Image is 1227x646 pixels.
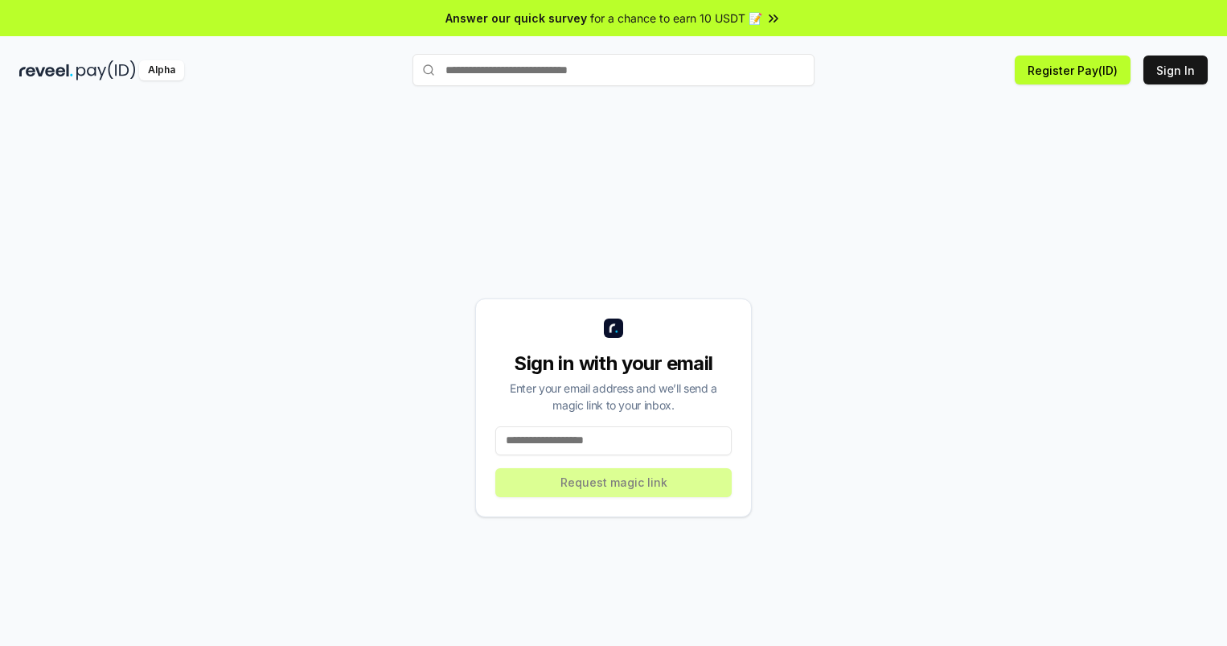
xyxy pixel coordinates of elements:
img: pay_id [76,60,136,80]
img: logo_small [604,319,623,338]
button: Sign In [1143,56,1208,84]
div: Sign in with your email [495,351,732,376]
button: Register Pay(ID) [1015,56,1131,84]
img: reveel_dark [19,60,73,80]
div: Enter your email address and we’ll send a magic link to your inbox. [495,380,732,414]
span: for a chance to earn 10 USDT 📝 [590,10,762,27]
div: Alpha [139,60,184,80]
span: Answer our quick survey [445,10,587,27]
